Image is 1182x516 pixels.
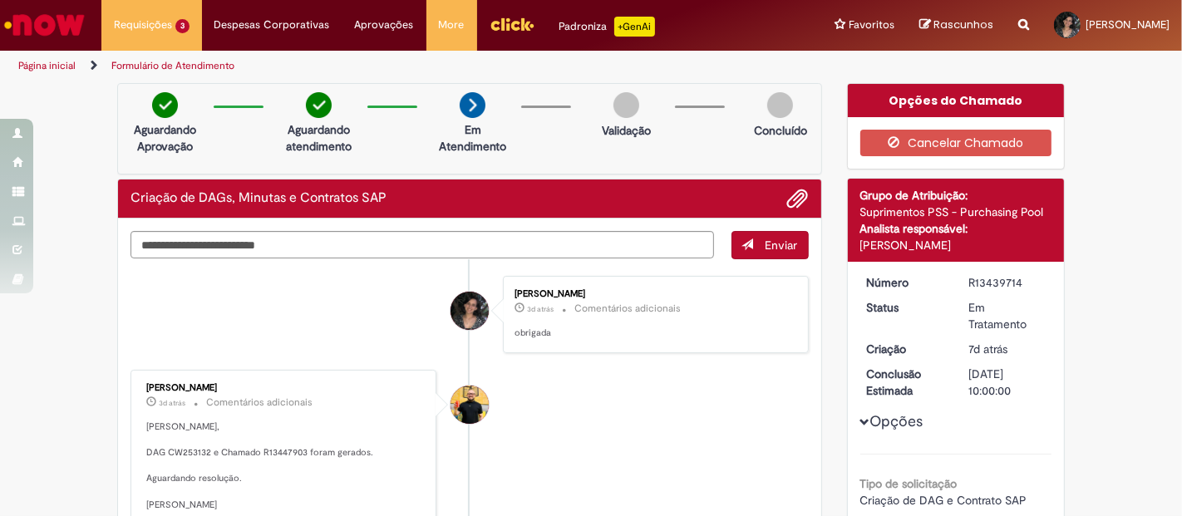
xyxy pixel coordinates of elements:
p: [PERSON_NAME], DAG CW253132 e Chamado R13447903 foram gerados. Aguardando resolução. [PERSON_NAME] [146,420,423,512]
div: Em Tratamento [968,299,1046,332]
span: Despesas Corporativas [214,17,330,33]
a: Formulário de Atendimento [111,59,234,72]
time: 22/08/2025 12:24:11 [968,342,1007,356]
dt: Status [854,299,957,316]
h2: Criação de DAGs, Minutas e Contratos SAP Histórico de tíquete [131,191,387,206]
button: Cancelar Chamado [860,130,1052,156]
span: Enviar [766,238,798,253]
dt: Conclusão Estimada [854,366,957,399]
p: +GenAi [614,17,655,37]
div: 22/08/2025 12:24:11 [968,341,1046,357]
button: Enviar [731,231,809,259]
span: Rascunhos [933,17,993,32]
b: Tipo de solicitação [860,476,958,491]
img: check-circle-green.png [152,92,178,118]
p: Aguardando atendimento [278,121,359,155]
span: 3d atrás [527,304,554,314]
span: More [439,17,465,33]
button: Adicionar anexos [787,188,809,209]
div: [DATE] 10:00:00 [968,366,1046,399]
ul: Trilhas de página [12,51,776,81]
img: arrow-next.png [460,92,485,118]
div: [PERSON_NAME] [515,289,791,299]
img: img-circle-grey.png [613,92,639,118]
p: Aguardando Aprovação [125,121,205,155]
a: Página inicial [18,59,76,72]
div: Grupo de Atribuição: [860,187,1052,204]
div: Suprimentos PSS - Purchasing Pool [860,204,1052,220]
span: 3d atrás [159,398,185,408]
p: Concluído [754,122,807,139]
small: Comentários adicionais [206,396,313,410]
textarea: Digite sua mensagem aqui... [131,231,714,258]
div: [PERSON_NAME] [146,383,423,393]
img: ServiceNow [2,8,87,42]
span: 7d atrás [968,342,1007,356]
p: obrigada [515,327,791,340]
div: Déborah Rachid [451,292,489,330]
div: R13439714 [968,274,1046,291]
time: 26/08/2025 23:37:56 [527,304,554,314]
p: Validação [602,122,651,139]
span: Requisições [114,17,172,33]
img: img-circle-grey.png [767,92,793,118]
dt: Criação [854,341,957,357]
img: check-circle-green.png [306,92,332,118]
dt: Número [854,274,957,291]
span: Aprovações [355,17,414,33]
div: Padroniza [559,17,655,37]
small: Comentários adicionais [574,302,681,316]
div: Joao Da Costa Dias Junior [451,386,489,424]
div: Analista responsável: [860,220,1052,237]
p: Em Atendimento [432,121,513,155]
span: Favoritos [849,17,894,33]
time: 26/08/2025 11:43:42 [159,398,185,408]
span: [PERSON_NAME] [1086,17,1170,32]
img: click_logo_yellow_360x200.png [490,12,534,37]
div: [PERSON_NAME] [860,237,1052,253]
a: Rascunhos [919,17,993,33]
span: Criação de DAG e Contrato SAP [860,493,1027,508]
span: 3 [175,19,190,33]
div: Opções do Chamado [848,84,1065,117]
